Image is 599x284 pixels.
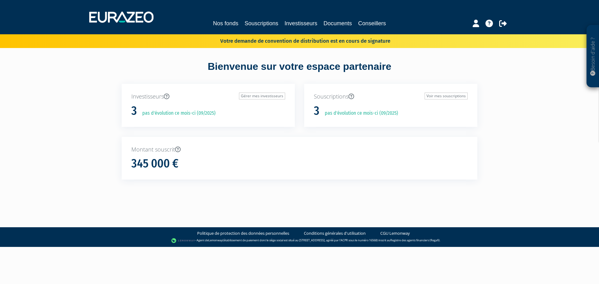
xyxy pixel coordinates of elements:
a: Souscriptions [245,19,278,28]
a: Documents [324,19,352,28]
div: Bienvenue sur votre espace partenaire [117,60,482,84]
div: - Agent de (établissement de paiement dont le siège social est situé au [STREET_ADDRESS], agréé p... [6,238,593,244]
img: 1732889491-logotype_eurazeo_blanc_rvb.png [89,12,153,23]
a: Registre des agents financiers (Regafi) [390,238,440,243]
p: Souscriptions [314,93,468,101]
a: Conseillers [358,19,386,28]
p: Besoin d'aide ? [589,28,597,84]
a: Politique de protection des données personnelles [197,230,289,236]
h1: 345 000 € [131,157,178,170]
a: Voir mes souscriptions [425,93,468,99]
p: pas d'évolution ce mois-ci (09/2025) [320,110,398,117]
a: Nos fonds [213,19,238,28]
p: Montant souscrit [131,146,468,154]
a: Conditions générales d'utilisation [304,230,366,236]
a: Investisseurs [285,19,317,28]
p: Votre demande de convention de distribution est en cours de signature [202,36,390,45]
h1: 3 [131,104,137,118]
h1: 3 [314,104,319,118]
a: Gérer mes investisseurs [239,93,285,99]
a: Lemonway [208,238,223,243]
img: logo-lemonway.png [171,238,195,244]
p: Investisseurs [131,93,285,101]
p: pas d'évolution ce mois-ci (09/2025) [138,110,216,117]
a: CGU Lemonway [380,230,410,236]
